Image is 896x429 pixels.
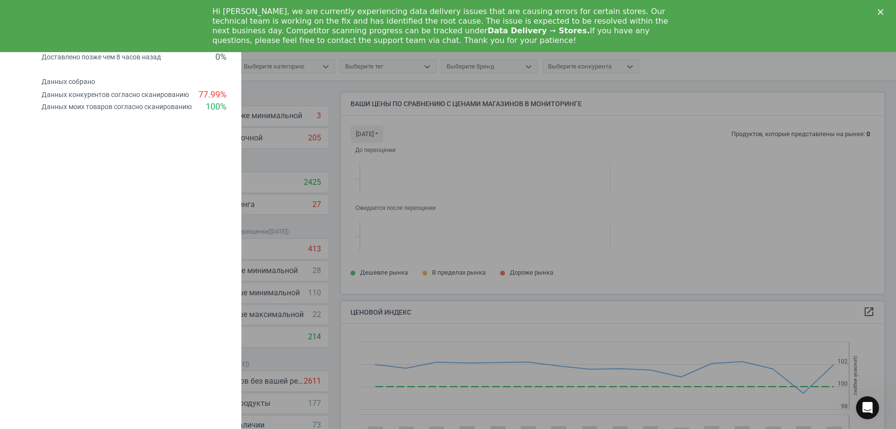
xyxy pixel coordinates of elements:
[206,101,226,113] div: 100 %
[215,51,226,63] div: 0 %
[42,102,192,111] div: Данных моих товаров согласно сканированию
[488,26,590,35] b: Data Delivery ⇾ Stores.
[212,7,668,45] div: Hi [PERSON_NAME], we are currently experiencing data delivery issues that are causing errors for ...
[856,396,879,419] iframe: Intercom live chat
[198,89,226,101] div: 77.99 %
[42,53,161,62] div: Доставлено позже чем 8 часов назад
[42,78,241,86] h4: Данных собрано
[878,9,887,14] div: Close
[42,90,189,99] div: Данных конкурентов согласно сканированию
